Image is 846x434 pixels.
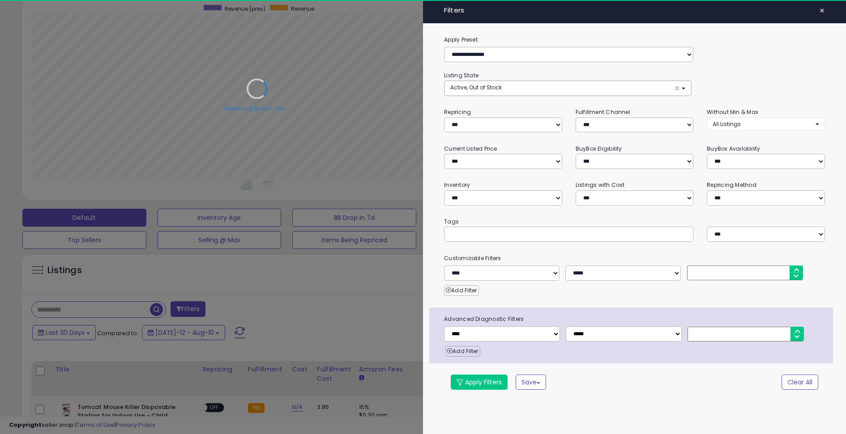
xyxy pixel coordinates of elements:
button: Add Filter [445,346,480,357]
small: BuyBox Availability [707,145,760,152]
button: Active, Out of Stock × [444,81,691,96]
button: Clear All [782,375,818,390]
button: Add Filter [444,285,479,296]
button: All Listings [707,118,825,131]
span: All Listings [713,120,741,128]
button: Save [516,375,546,390]
div: Retrieving graph data.. [224,104,290,112]
button: Apply Filters [451,375,508,390]
h4: Filters [444,7,825,14]
small: Fulfillment Channel [576,108,630,116]
span: × [674,84,680,93]
span: Advanced Diagnostic Filters [437,314,833,324]
small: Repricing Method [707,181,756,189]
small: Listings with Cost [576,181,625,189]
small: Customizable Filters [437,253,832,263]
small: Without Min & Max [707,108,758,116]
label: Apply Preset: [437,35,832,45]
button: × [816,4,829,17]
small: BuyBox Eligibility [576,145,622,152]
span: × [819,4,825,17]
small: Tags [437,217,832,227]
